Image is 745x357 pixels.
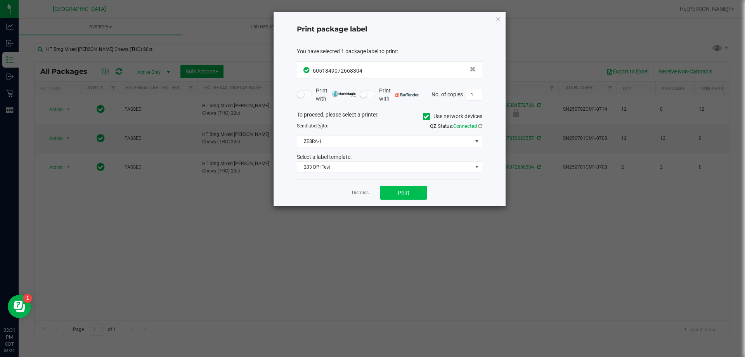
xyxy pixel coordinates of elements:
[297,48,397,54] span: You have selected 1 package label to print
[297,47,482,56] div: :
[8,295,31,318] iframe: Resource center
[332,91,356,97] img: mark_magic_cybra.png
[379,87,419,103] span: Print with
[297,24,482,35] h4: Print package label
[380,186,427,200] button: Print
[398,190,409,196] span: Print
[430,123,482,129] span: QZ Status:
[307,123,323,129] span: label(s)
[423,112,482,120] label: Use network devices
[352,190,369,196] a: Dismiss
[297,136,472,147] span: ZEBRA-1
[303,66,311,74] span: In Sync
[297,123,328,129] span: Send to:
[313,68,362,74] span: 6051849072668304
[431,91,463,97] span: No. of copies
[316,87,356,103] span: Print with
[291,111,488,122] div: To proceed, please select a printer.
[23,294,32,303] iframe: Resource center unread badge
[395,93,419,97] img: bartender.png
[453,123,477,129] span: Connected
[291,153,488,161] div: Select a label template.
[297,162,472,172] span: 203 DPI Test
